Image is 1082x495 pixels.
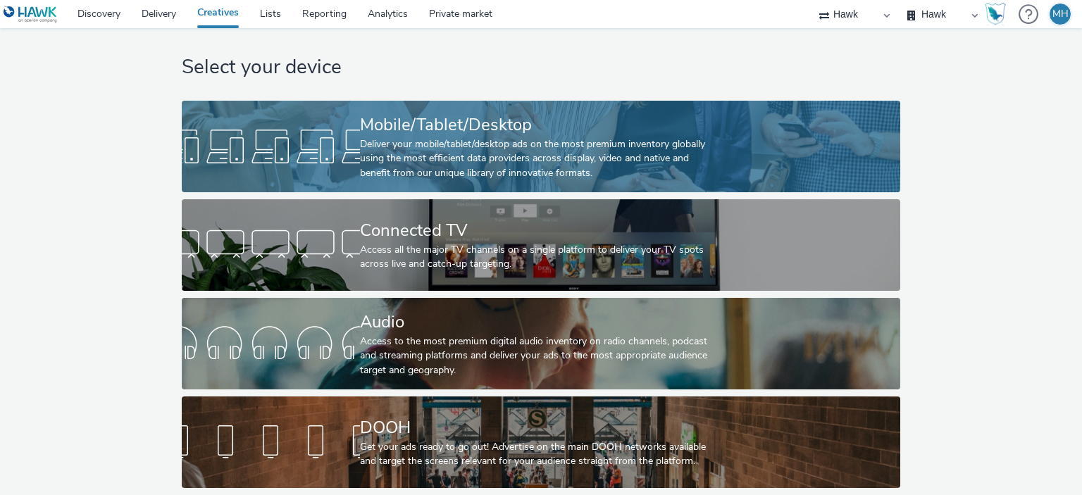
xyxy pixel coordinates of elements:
[182,396,900,488] a: DOOHGet your ads ready to go out! Advertise on the main DOOH networks available and target the sc...
[1052,4,1069,25] div: MH
[360,243,716,272] div: Access all the major TV channels on a single platform to deliver your TV spots across live and ca...
[182,101,900,192] a: Mobile/Tablet/DesktopDeliver your mobile/tablet/desktop ads on the most premium inventory globall...
[360,310,716,334] div: Audio
[182,199,900,291] a: Connected TVAccess all the major TV channels on a single platform to deliver your TV spots across...
[985,3,1012,25] a: Hawk Academy
[360,218,716,243] div: Connected TV
[4,6,58,23] img: undefined Logo
[182,298,900,389] a: AudioAccess to the most premium digital audio inventory on radio channels, podcast and streaming ...
[360,334,716,377] div: Access to the most premium digital audio inventory on radio channels, podcast and streaming platf...
[360,415,716,440] div: DOOH
[182,54,900,81] h1: Select your device
[360,440,716,469] div: Get your ads ready to go out! Advertise on the main DOOH networks available and target the screen...
[360,137,716,180] div: Deliver your mobile/tablet/desktop ads on the most premium inventory globally using the most effi...
[985,3,1006,25] img: Hawk Academy
[360,113,716,137] div: Mobile/Tablet/Desktop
